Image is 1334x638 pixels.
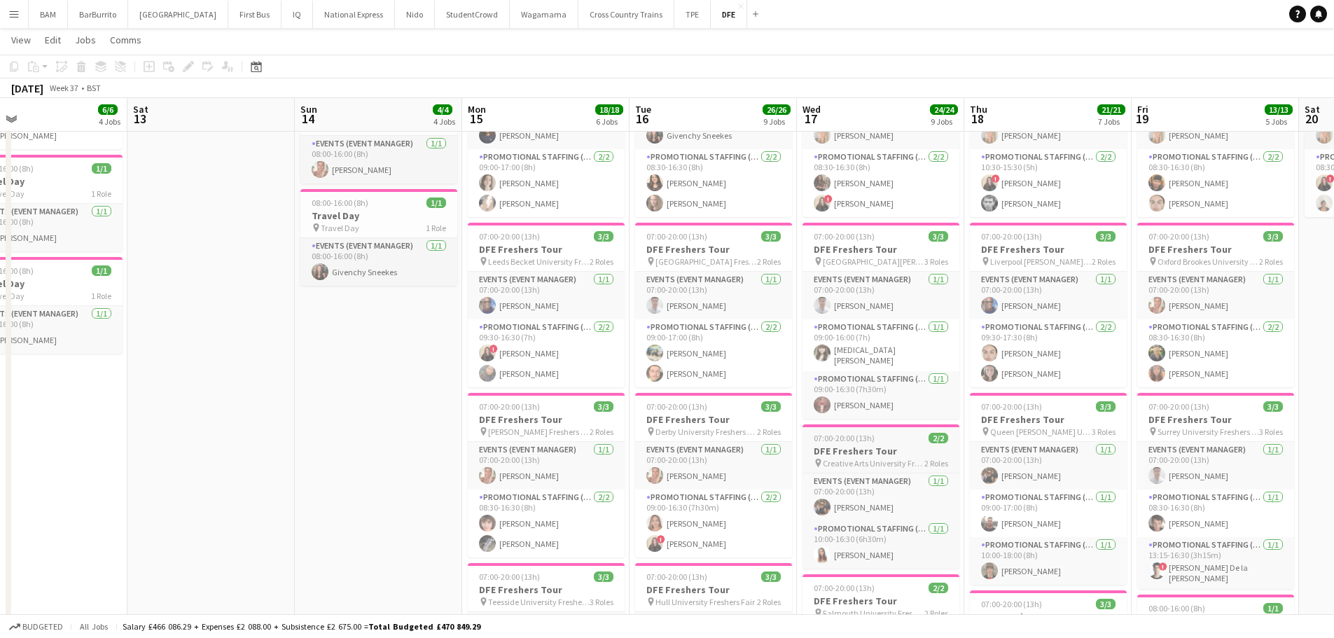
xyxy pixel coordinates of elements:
[981,401,1042,412] span: 07:00-20:00 (13h)
[1158,427,1259,437] span: Surrey University Freshers Fair
[1148,603,1205,613] span: 08:00-16:00 (8h)
[990,427,1092,437] span: Queen [PERSON_NAME] University Freshers Fair
[803,473,959,521] app-card-role: Events (Event Manager)1/107:00-20:00 (13h)[PERSON_NAME]
[104,31,147,49] a: Comms
[468,319,625,387] app-card-role: Promotional Staffing (Brand Ambassadors)2/209:30-16:30 (7h)![PERSON_NAME][PERSON_NAME]
[635,319,792,387] app-card-role: Promotional Staffing (Brand Ambassadors)2/209:00-17:00 (8h)[PERSON_NAME][PERSON_NAME]
[803,243,959,256] h3: DFE Freshers Tour
[757,427,781,437] span: 2 Roles
[1137,53,1294,217] app-job-card: 07:00-20:00 (13h)3/3DFE Freshers Tour Liverpool University Freshers Fair2 RolesEvents (Event Mana...
[468,103,486,116] span: Mon
[433,116,455,127] div: 4 Jobs
[655,427,757,437] span: Derby University Freshers Fair
[1137,223,1294,387] app-job-card: 07:00-20:00 (13h)3/3DFE Freshers Tour Oxford Brookes University Freshers Fair2 RolesEvents (Event...
[1137,393,1294,589] app-job-card: 07:00-20:00 (13h)3/3DFE Freshers Tour Surrey University Freshers Fair3 RolesEvents (Event Manager...
[803,371,959,419] app-card-role: Promotional Staffing (Brand Ambassadors)1/109:00-16:30 (7h30m)[PERSON_NAME]
[635,413,792,426] h3: DFE Freshers Tour
[757,597,781,607] span: 2 Roles
[92,163,111,174] span: 1/1
[803,223,959,419] div: 07:00-20:00 (13h)3/3DFE Freshers Tour [GEOGRAPHIC_DATA][PERSON_NAME][DEMOGRAPHIC_DATA] Freshers F...
[91,188,111,199] span: 1 Role
[970,103,987,116] span: Thu
[635,223,792,387] app-job-card: 07:00-20:00 (13h)3/3DFE Freshers Tour [GEOGRAPHIC_DATA] Freshers Fair2 RolesEvents (Event Manager...
[11,81,43,95] div: [DATE]
[594,401,613,412] span: 3/3
[929,583,948,593] span: 2/2
[761,231,781,242] span: 3/3
[992,174,1000,183] span: !
[468,243,625,256] h3: DFE Freshers Tour
[1158,256,1259,267] span: Oxford Brookes University Freshers Fair
[69,31,102,49] a: Jobs
[468,393,625,557] app-job-card: 07:00-20:00 (13h)3/3DFE Freshers Tour [PERSON_NAME] Freshers Fair2 RolesEvents (Event Manager)1/1...
[595,104,623,115] span: 18/18
[1305,103,1320,116] span: Sat
[924,256,948,267] span: 3 Roles
[803,424,959,569] app-job-card: 07:00-20:00 (13h)2/2DFE Freshers Tour Creative Arts University Freshers Fair2 RolesEvents (Event ...
[128,1,228,28] button: [GEOGRAPHIC_DATA]
[468,413,625,426] h3: DFE Freshers Tour
[1148,231,1209,242] span: 07:00-20:00 (13h)
[368,621,480,632] span: Total Budgeted £470 849.29
[468,223,625,387] app-job-card: 07:00-20:00 (13h)3/3DFE Freshers Tour Leeds Becket University Freshers Fair2 RolesEvents (Event M...
[87,83,101,93] div: BST
[133,103,148,116] span: Sat
[646,231,707,242] span: 07:00-20:00 (13h)
[300,103,317,116] span: Sun
[468,272,625,319] app-card-role: Events (Event Manager)1/107:00-20:00 (13h)[PERSON_NAME]
[930,104,958,115] span: 24/24
[1137,413,1294,426] h3: DFE Freshers Tour
[981,231,1042,242] span: 07:00-20:00 (13h)
[970,490,1127,537] app-card-role: Promotional Staffing (Brand Ambassadors)1/109:00-17:00 (8h)[PERSON_NAME]
[7,619,65,634] button: Budgeted
[1092,427,1116,437] span: 3 Roles
[1098,116,1125,127] div: 7 Jobs
[655,256,757,267] span: [GEOGRAPHIC_DATA] Freshers Fair
[435,1,510,28] button: StudentCrowd
[45,34,61,46] span: Edit
[433,104,452,115] span: 4/4
[298,111,317,127] span: 14
[633,111,651,127] span: 16
[594,571,613,582] span: 3/3
[92,265,111,276] span: 1/1
[110,34,141,46] span: Comms
[282,1,313,28] button: IQ
[929,231,948,242] span: 3/3
[312,197,368,208] span: 08:00-16:00 (8h)
[763,104,791,115] span: 26/26
[300,209,457,222] h3: Travel Day
[1096,231,1116,242] span: 3/3
[803,319,959,371] app-card-role: Promotional Staffing (Brand Ambassadors)1/109:00-16:00 (7h)[MEDICAL_DATA][PERSON_NAME]
[1135,111,1148,127] span: 19
[803,53,959,217] div: 07:00-20:00 (13h)3/3DFE Freshers Tour Bradford University Freshers Fair2 RolesEvents (Event Manag...
[674,1,711,28] button: TPE
[131,111,148,127] span: 13
[321,223,359,233] span: Travel Day
[300,189,457,286] app-job-card: 08:00-16:00 (8h)1/1Travel Day Travel Day1 RoleEvents (Event Manager)1/108:00-16:00 (8h)Givenchy S...
[970,537,1127,585] app-card-role: Promotional Staffing (Brand Ambassadors)1/110:00-18:00 (8h)[PERSON_NAME]
[803,445,959,457] h3: DFE Freshers Tour
[1263,603,1283,613] span: 1/1
[1302,111,1320,127] span: 20
[635,149,792,217] app-card-role: Promotional Staffing (Brand Ambassadors)2/208:30-16:30 (8h)[PERSON_NAME][PERSON_NAME]
[970,442,1127,490] app-card-role: Events (Event Manager)1/107:00-20:00 (13h)[PERSON_NAME]
[635,393,792,557] div: 07:00-20:00 (13h)3/3DFE Freshers Tour Derby University Freshers Fair2 RolesEvents (Event Manager)...
[468,149,625,217] app-card-role: Promotional Staffing (Brand Ambassadors)2/209:00-17:00 (8h)[PERSON_NAME][PERSON_NAME]
[646,571,707,582] span: 07:00-20:00 (13h)
[924,458,948,469] span: 2 Roles
[510,1,578,28] button: Wagamama
[970,53,1127,217] div: 07:00-20:00 (13h)3/3DFE Freshers Tour Cumbria University Freshers Fair2 RolesEvents (Event Manage...
[468,53,625,217] app-job-card: 07:00-20:00 (13h)3/3DFE Freshers Tour Exeter University Freshers Fair2 RolesEvents (Event Manager...
[968,111,987,127] span: 18
[823,608,924,618] span: Falmouth University Freshers Fair
[970,223,1127,387] app-job-card: 07:00-20:00 (13h)3/3DFE Freshers Tour Liverpool [PERSON_NAME] University Freshers Fair2 RolesEven...
[1148,401,1209,412] span: 07:00-20:00 (13h)
[300,238,457,286] app-card-role: Events (Event Manager)1/108:00-16:00 (8h)Givenchy Sneekes
[803,595,959,607] h3: DFE Freshers Tour
[646,401,707,412] span: 07:00-20:00 (13h)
